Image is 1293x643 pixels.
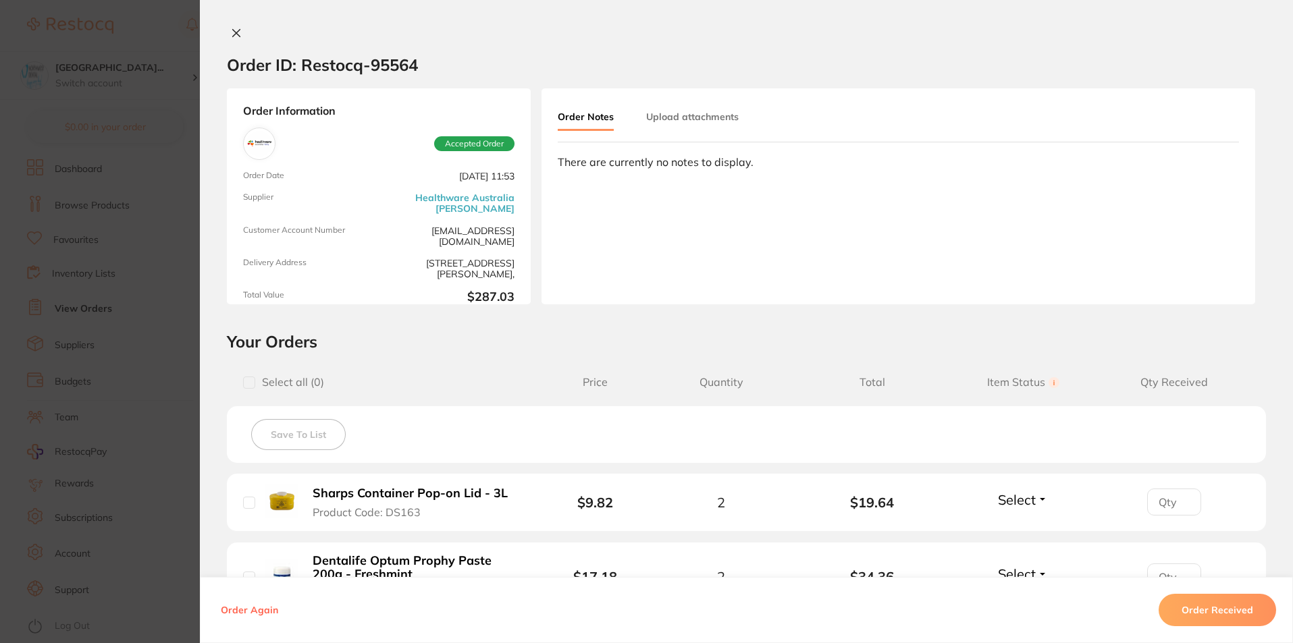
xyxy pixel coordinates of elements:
[384,258,514,279] span: [STREET_ADDRESS][PERSON_NAME],
[558,156,1239,168] div: There are currently no notes to display.
[948,376,1099,389] span: Item Status
[646,105,739,129] button: Upload attachments
[717,569,725,584] span: 2
[797,376,948,389] span: Total
[545,376,645,389] span: Price
[243,225,373,247] span: Customer Account Number
[1147,563,1201,590] input: Qty
[227,55,418,75] h2: Order ID: Restocq- 95564
[243,258,373,279] span: Delivery Address
[998,565,1036,582] span: Select
[1159,594,1276,626] button: Order Received
[797,569,948,584] b: $34.36
[645,376,797,389] span: Quantity
[313,554,521,582] b: Dentalife Optum Prophy Paste 200g - Freshmint
[217,604,282,616] button: Order Again
[309,553,525,600] button: Dentalife Optum Prophy Paste 200g - Freshmint Product Code: DNLDNLPPM
[309,486,522,519] button: Sharps Container Pop-on Lid - 3L Product Code: DS163
[384,225,514,247] span: [EMAIL_ADDRESS][DOMAIN_NAME]
[243,171,373,181] span: Order Date
[313,506,421,518] span: Product Code: DS163
[265,484,298,518] img: Sharps Container Pop-on Lid - 3L
[251,419,346,450] button: Save To List
[384,290,514,304] b: $287.03
[998,491,1036,508] span: Select
[573,568,617,585] b: $17.18
[243,105,514,117] strong: Order Information
[246,131,272,157] img: Healthware Australia Ridley
[1099,376,1250,389] span: Qty Received
[1147,488,1201,515] input: Qty
[384,192,514,214] a: Healthware Australia [PERSON_NAME]
[255,376,324,389] span: Select all ( 0 )
[243,290,373,304] span: Total Value
[265,559,298,592] img: Dentalife Optum Prophy Paste 200g - Freshmint
[994,491,1052,508] button: Select
[577,494,613,511] b: $9.82
[994,565,1052,582] button: Select
[243,192,373,214] span: Supplier
[227,331,1266,352] h2: Your Orders
[717,495,725,510] span: 2
[384,171,514,181] span: [DATE] 11:53
[797,495,948,510] b: $19.64
[434,136,514,151] span: Accepted Order
[558,105,614,131] button: Order Notes
[313,486,508,501] b: Sharps Container Pop-on Lid - 3L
